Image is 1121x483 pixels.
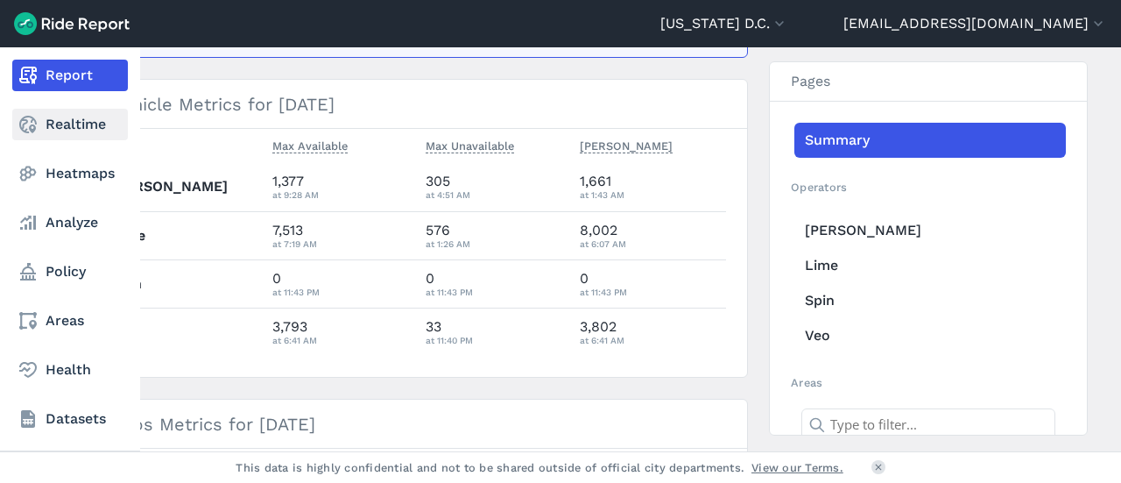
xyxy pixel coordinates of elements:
a: Veo [794,318,1066,353]
button: Max Available [272,136,348,157]
div: 1,377 [272,171,412,202]
div: 576 [426,220,566,252]
div: 1,661 [580,171,727,202]
a: Heatmaps [12,158,128,189]
span: [PERSON_NAME] [580,136,673,153]
a: Summary [794,123,1066,158]
th: Lime [111,211,265,259]
a: Report [12,60,128,91]
button: [US_STATE] D.C. [660,13,788,34]
span: Max Available [272,136,348,153]
h2: Operators [791,179,1066,195]
a: [PERSON_NAME] [794,213,1066,248]
div: at 6:41 AM [580,332,727,348]
div: at 11:40 PM [426,332,566,348]
div: at 11:43 PM [272,284,412,300]
div: at 1:43 AM [580,187,727,202]
th: Veo [111,308,265,356]
a: Datasets [12,403,128,435]
div: 7,513 [272,220,412,252]
h3: Trips Metrics for [DATE] [90,400,747,449]
div: 0 [272,268,412,300]
h2: Areas [791,374,1066,391]
div: 0 [580,268,727,300]
div: at 11:43 PM [580,284,727,300]
div: at 11:43 PM [426,284,566,300]
img: Ride Report [14,12,130,35]
a: Lime [794,248,1066,283]
button: [PERSON_NAME] [580,136,673,157]
div: at 6:41 AM [272,332,412,348]
div: at 6:07 AM [580,236,727,252]
input: Type to filter... [801,408,1055,440]
div: 33 [426,316,566,348]
div: 3,802 [580,316,727,348]
div: 8,002 [580,220,727,252]
button: [EMAIL_ADDRESS][DOMAIN_NAME] [843,13,1107,34]
div: at 7:19 AM [272,236,412,252]
a: View our Terms. [751,459,843,476]
span: Max Unavailable [426,136,514,153]
a: Areas [12,305,128,337]
th: Spin [111,259,265,308]
div: at 9:28 AM [272,187,412,202]
th: [PERSON_NAME] [111,163,265,211]
a: Realtime [12,109,128,140]
a: Policy [12,256,128,288]
a: Spin [794,283,1066,318]
div: at 4:51 AM [426,187,566,202]
h3: Pages [770,62,1087,102]
div: 305 [426,171,566,202]
h3: Vehicle Metrics for [DATE] [90,80,747,129]
div: 3,793 [272,316,412,348]
a: Health [12,354,128,386]
button: Max Unavailable [426,136,514,157]
div: 0 [426,268,566,300]
div: at 1:26 AM [426,236,566,252]
a: Analyze [12,207,128,238]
